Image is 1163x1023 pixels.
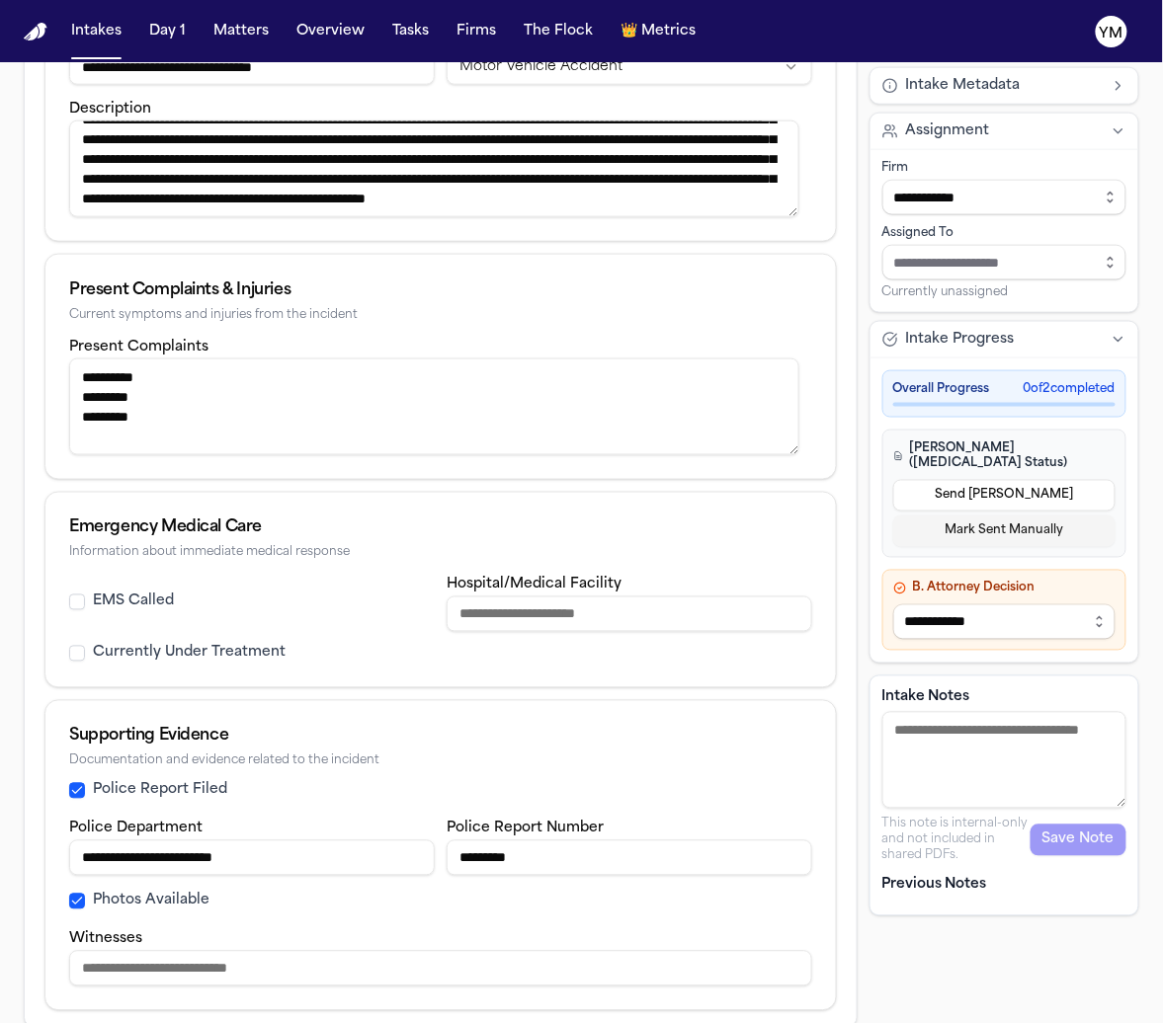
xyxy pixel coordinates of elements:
[69,278,812,302] div: Present Complaints & Injuries
[447,822,604,836] label: Police Report Number
[93,644,286,664] label: Currently Under Treatment
[93,781,227,801] label: Police Report Filed
[1024,381,1116,397] span: 0 of 2 completed
[69,822,203,836] label: Police Department
[613,14,704,49] button: crownMetrics
[69,546,812,561] div: Information about immediate medical response
[447,578,622,592] label: Hospital/Medical Facility
[69,951,812,986] input: Witnesses
[882,245,1126,280] input: Assign to staff member
[882,817,1031,864] p: This note is internal-only and not included in shared PDFs.
[882,688,1126,708] label: Intake Notes
[882,160,1126,176] div: Firm
[141,14,194,49] button: Day 1
[69,358,799,455] textarea: Present complaints
[447,596,812,632] input: Hospital or medical facility
[24,23,47,41] a: Home
[882,876,1126,896] p: Previous Notes
[906,121,990,141] span: Assignment
[906,330,1015,350] span: Intake Progress
[893,581,1116,596] h4: B. Attorney Decision
[69,120,799,217] textarea: Incident description
[447,840,812,876] input: Police report number
[69,725,812,748] div: Supporting Evidence
[69,754,812,769] div: Documentation and evidence related to the incident
[882,284,1009,300] span: Currently unassigned
[69,49,435,85] input: From/To destination
[893,381,990,397] span: Overall Progress
[882,225,1126,241] div: Assigned To
[69,102,151,117] label: Description
[871,114,1138,149] button: Assignment
[882,712,1126,809] textarea: Intake notes
[893,515,1116,547] button: Mark Sent Manually
[516,14,601,49] button: The Flock
[24,23,47,41] img: Finch Logo
[206,14,277,49] button: Matters
[69,840,435,876] input: Police department
[63,14,129,49] button: Intakes
[871,68,1138,104] button: Intake Metadata
[449,14,504,49] button: Firms
[384,14,437,49] button: Tasks
[93,592,174,612] label: EMS Called
[882,180,1126,215] input: Select firm
[69,308,812,323] div: Current symptoms and injuries from the incident
[893,440,1116,472] h4: [PERSON_NAME] ([MEDICAL_DATA] Status)
[289,14,373,49] button: Overview
[893,480,1116,511] button: Send [PERSON_NAME]
[906,76,1021,96] span: Intake Metadata
[69,932,142,947] label: Witnesses
[69,340,208,354] label: Present Complaints
[69,516,812,540] div: Emergency Medical Care
[871,322,1138,357] button: Intake Progress
[93,892,209,911] label: Photos Available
